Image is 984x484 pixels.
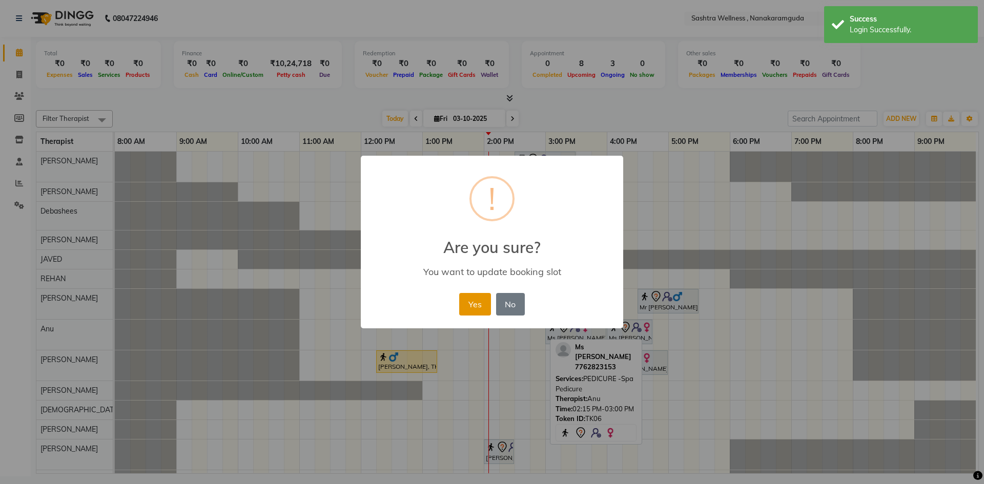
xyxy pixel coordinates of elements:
[850,14,970,25] div: Success
[496,293,525,315] button: No
[488,178,496,219] div: !
[459,293,490,315] button: Yes
[361,226,623,257] h2: Are you sure?
[376,266,608,278] div: You want to update booking slot
[850,25,970,35] div: Login Successfully.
